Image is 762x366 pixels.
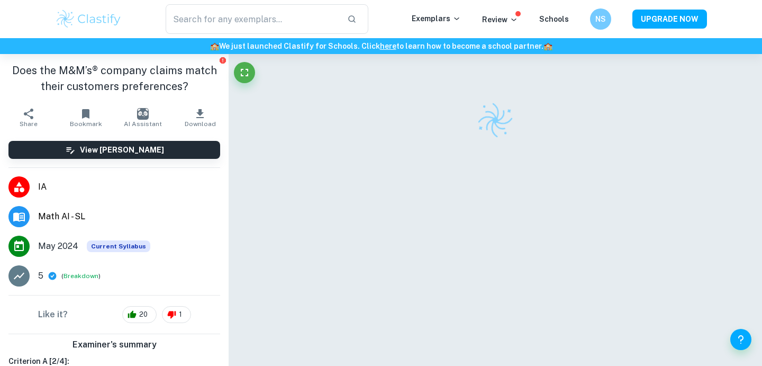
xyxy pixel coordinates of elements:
p: Exemplars [412,13,461,24]
div: This exemplar is based on the current syllabus. Feel free to refer to it for inspiration/ideas wh... [87,240,150,252]
h6: Like it? [38,308,68,321]
span: 1 [173,309,188,320]
span: ( ) [61,271,101,281]
span: Download [185,120,216,128]
h6: View [PERSON_NAME] [80,144,164,156]
a: here [380,42,396,50]
a: Schools [539,15,569,23]
button: View [PERSON_NAME] [8,141,220,159]
h6: Examiner's summary [4,338,224,351]
button: NS [590,8,611,30]
img: AI Assistant [137,108,149,120]
button: Bookmark [57,103,114,132]
h1: Does the M&M’s® company claims match their customers preferences? [8,63,220,94]
span: Current Syllabus [87,240,150,252]
span: IA [38,181,220,193]
span: Bookmark [70,120,102,128]
span: 20 [133,309,153,320]
img: Clastify logo [55,8,122,30]
span: 🏫 [210,42,219,50]
span: May 2024 [38,240,78,253]
h6: We just launched Clastify for Schools. Click to learn how to become a school partner. [2,40,760,52]
button: UPGRADE NOW [632,10,707,29]
button: Breakdown [63,271,98,281]
h6: NS [595,13,607,25]
button: Download [171,103,229,132]
button: Report issue [219,56,226,64]
input: Search for any exemplars... [166,4,339,34]
p: Review [482,14,518,25]
p: 5 [38,270,43,282]
div: 1 [162,306,191,323]
span: 🏫 [543,42,552,50]
div: 20 [122,306,157,323]
button: Fullscreen [234,62,255,83]
button: AI Assistant [114,103,171,132]
span: Share [20,120,38,128]
img: Clastify logo [474,99,517,142]
span: AI Assistant [124,120,162,128]
span: Math AI - SL [38,210,220,223]
button: Help and Feedback [730,329,751,350]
